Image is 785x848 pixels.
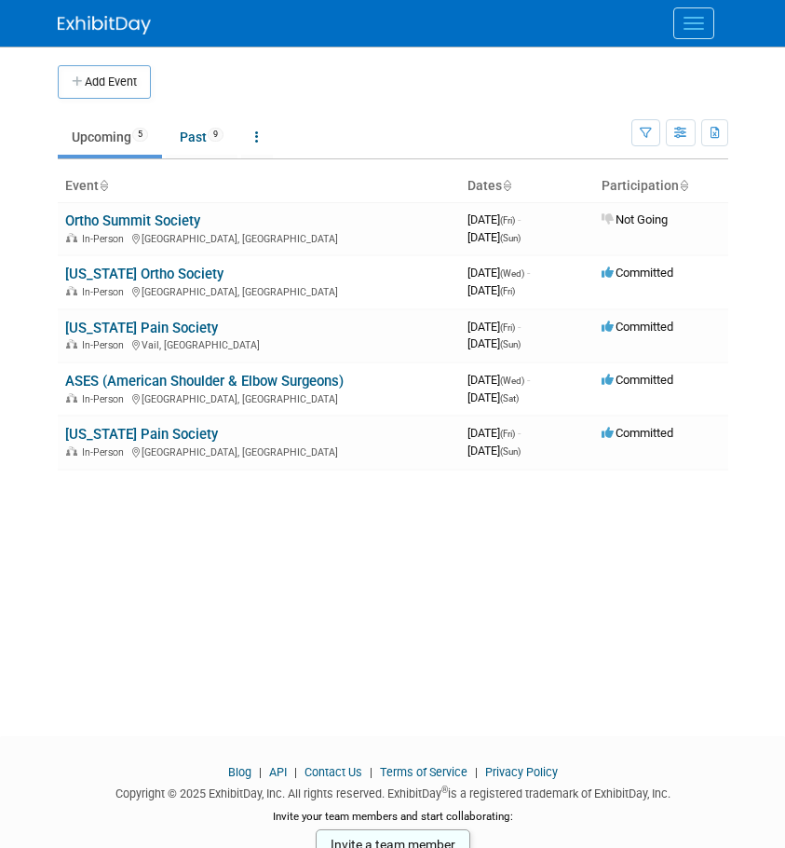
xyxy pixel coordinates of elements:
a: Upcoming5 [58,119,162,155]
a: Terms of Service [380,765,467,779]
a: [US_STATE] Pain Society [65,320,218,336]
span: (Wed) [500,268,524,279]
span: (Sun) [500,446,521,457]
a: Sort by Event Name [99,178,108,193]
span: [DATE] [467,426,521,440]
span: [DATE] [467,373,530,387]
a: [US_STATE] Ortho Society [65,266,223,282]
span: (Fri) [500,215,515,226]
span: Committed [602,320,673,334]
div: [GEOGRAPHIC_DATA], [GEOGRAPHIC_DATA] [65,230,453,245]
span: Committed [602,373,673,387]
div: Copyright © 2025 ExhibitDay, Inc. All rights reserved. ExhibitDay is a registered trademark of Ex... [58,781,728,802]
span: [DATE] [467,212,521,226]
span: Not Going [602,212,668,226]
span: 9 [208,128,223,142]
span: [DATE] [467,266,530,280]
span: [DATE] [467,444,521,458]
span: | [254,765,266,779]
img: In-Person Event [66,339,77,349]
span: In-Person [82,393,129,405]
span: (Wed) [500,376,524,386]
span: (Fri) [500,286,515,296]
img: In-Person Event [66,393,77,403]
sup: ® [441,785,448,795]
a: Ortho Summit Society [65,212,200,229]
div: [GEOGRAPHIC_DATA], [GEOGRAPHIC_DATA] [65,390,453,405]
button: Add Event [58,65,151,99]
a: Blog [228,765,251,779]
img: ExhibitDay [58,16,151,34]
span: | [470,765,482,779]
span: (Fri) [500,322,515,333]
span: (Sat) [500,393,519,403]
span: - [518,320,521,334]
th: Participation [594,171,728,202]
a: API [269,765,287,779]
span: [DATE] [467,390,519,404]
span: - [518,212,521,226]
div: [GEOGRAPHIC_DATA], [GEOGRAPHIC_DATA] [65,444,453,458]
a: [US_STATE] Pain Society [65,426,218,443]
span: [DATE] [467,230,521,244]
span: - [527,373,530,387]
div: Invite your team members and start collaborating: [58,809,728,837]
div: [GEOGRAPHIC_DATA], [GEOGRAPHIC_DATA] [65,283,453,298]
span: In-Person [82,446,129,458]
a: Sort by Start Date [502,178,511,193]
a: Contact Us [305,765,362,779]
span: (Sun) [500,339,521,349]
a: Sort by Participation Type [679,178,688,193]
span: In-Person [82,233,129,245]
span: | [290,765,302,779]
span: [DATE] [467,320,521,334]
span: Committed [602,426,673,440]
span: 5 [132,128,148,142]
img: In-Person Event [66,286,77,295]
span: In-Person [82,339,129,351]
img: In-Person Event [66,233,77,242]
span: [DATE] [467,336,521,350]
a: Past9 [166,119,237,155]
span: In-Person [82,286,129,298]
span: Committed [602,266,673,280]
span: - [518,426,521,440]
button: Menu [673,7,714,39]
span: | [365,765,377,779]
span: (Fri) [500,429,515,439]
a: Privacy Policy [485,765,558,779]
th: Event [58,171,460,202]
div: Vail, [GEOGRAPHIC_DATA] [65,336,453,351]
span: - [527,266,530,280]
span: (Sun) [500,233,521,243]
th: Dates [460,171,594,202]
span: [DATE] [467,283,515,297]
img: In-Person Event [66,446,77,456]
a: ASES (American Shoulder & Elbow Surgeons) [65,373,344,390]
